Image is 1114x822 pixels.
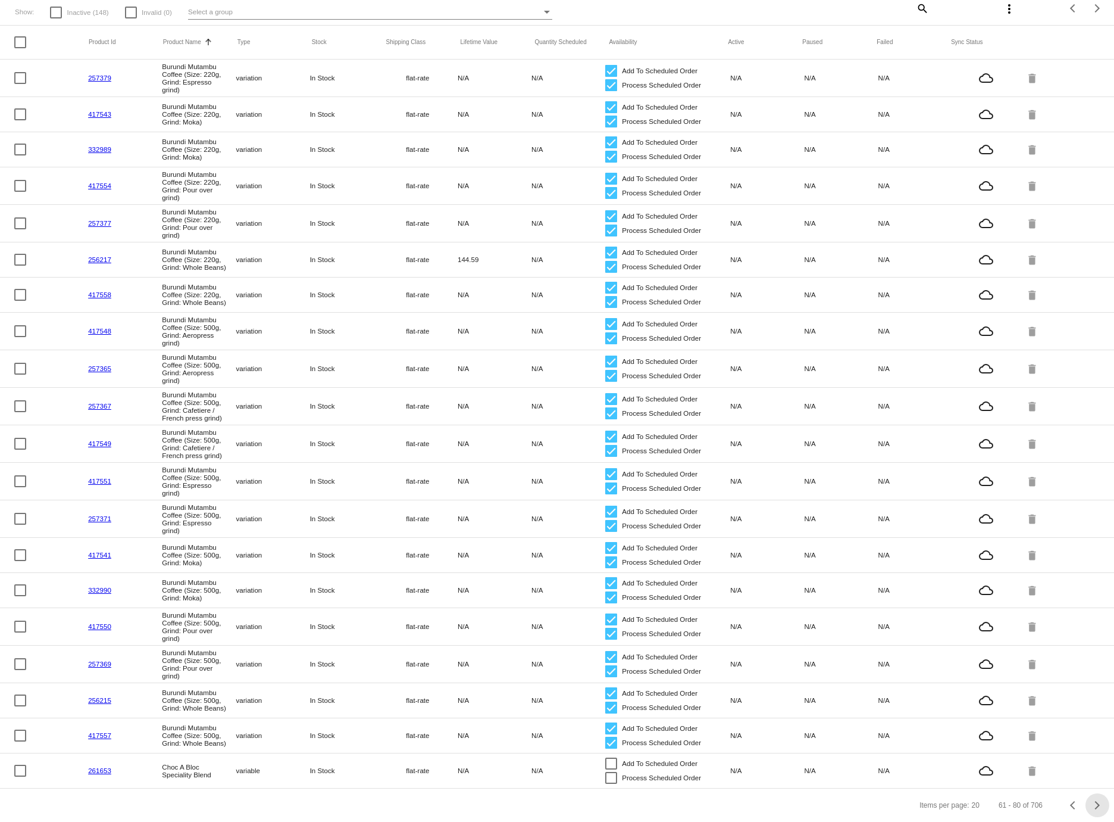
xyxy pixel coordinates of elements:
[804,107,878,121] mat-cell: N/A
[622,331,701,345] span: Process Scheduled Order
[236,657,309,671] mat-cell: variation
[622,150,701,164] span: Process Scheduled Order
[384,288,458,301] mat-cell: flat-rate
[384,216,458,230] mat-cell: flat-rate
[88,586,111,594] a: 332990
[531,253,605,266] mat-cell: N/A
[1026,472,1040,490] mat-icon: delete
[88,74,111,82] a: 257379
[878,142,952,156] mat-cell: N/A
[728,39,744,46] button: Change sorting for TotalQuantityScheduledActive
[458,764,531,777] mat-cell: N/A
[310,142,384,156] mat-cell: In Stock
[384,179,458,192] mat-cell: flat-rate
[622,429,697,444] span: Add To Scheduled Order
[163,39,201,46] button: Change sorting for ProductName
[88,219,111,227] a: 257377
[804,216,878,230] mat-cell: N/A
[188,5,552,20] mat-select: Select a group
[67,5,108,20] span: Inactive (148)
[878,399,952,413] mat-cell: N/A
[88,440,111,447] a: 417549
[384,512,458,525] mat-cell: flat-rate
[622,444,701,458] span: Process Scheduled Order
[622,172,697,186] span: Add To Scheduled Order
[1026,546,1040,564] mat-icon: delete
[622,576,697,590] span: Add To Scheduled Order
[804,693,878,707] mat-cell: N/A
[730,619,804,633] mat-cell: N/A
[1026,581,1040,599] mat-icon: delete
[531,399,605,413] mat-cell: N/A
[1026,322,1040,340] mat-icon: delete
[952,179,1020,193] mat-icon: cloud_queue
[162,760,236,781] mat-cell: Choc A Bloc Speciality Blend
[310,216,384,230] mat-cell: In Stock
[1026,761,1040,780] mat-icon: delete
[952,324,1020,338] mat-icon: cloud_queue
[952,216,1020,231] mat-icon: cloud_queue
[730,583,804,597] mat-cell: N/A
[88,110,111,118] a: 417543
[310,728,384,742] mat-cell: In Stock
[622,736,701,750] span: Process Scheduled Order
[1002,2,1016,16] mat-icon: more_vert
[458,693,531,707] mat-cell: N/A
[952,253,1020,267] mat-icon: cloud_queue
[188,8,233,15] span: Select a group
[622,223,701,238] span: Process Scheduled Order
[310,693,384,707] mat-cell: In Stock
[384,437,458,450] mat-cell: flat-rate
[730,324,804,338] mat-cell: N/A
[384,107,458,121] mat-cell: flat-rate
[622,519,701,533] span: Process Scheduled Order
[386,39,426,46] button: Change sorting for ShippingClass
[310,71,384,85] mat-cell: In Stock
[384,399,458,413] mat-cell: flat-rate
[804,437,878,450] mat-cell: N/A
[531,764,605,777] mat-cell: N/A
[622,369,701,383] span: Process Scheduled Order
[804,728,878,742] mat-cell: N/A
[952,657,1020,671] mat-icon: cloud_queue
[310,764,384,777] mat-cell: In Stock
[237,39,251,46] button: Change sorting for ProductType
[458,548,531,562] mat-cell: N/A
[730,253,804,266] mat-cell: N/A
[952,71,1020,85] mat-icon: cloud_queue
[878,362,952,375] mat-cell: N/A
[1026,285,1040,304] mat-icon: delete
[534,39,586,46] button: Change sorting for QuantityScheduled
[162,135,236,164] mat-cell: Burundi Mutambu Coffee (Size: 220g, Grind: Moka)
[951,39,982,46] button: Change sorting for ValidationErrorCode
[730,437,804,450] mat-cell: N/A
[622,541,697,555] span: Add To Scheduled Order
[89,39,116,46] button: Change sorting for ExternalId
[622,186,701,200] span: Process Scheduled Order
[162,99,236,129] mat-cell: Burundi Mutambu Coffee (Size: 220g, Grind: Moka)
[162,721,236,750] mat-cell: Burundi Mutambu Coffee (Size: 500g, Grind: Whole Beans)
[622,78,701,92] span: Process Scheduled Order
[236,399,309,413] mat-cell: variation
[531,548,605,562] mat-cell: N/A
[458,142,531,156] mat-cell: N/A
[730,142,804,156] mat-cell: N/A
[1026,655,1040,673] mat-icon: delete
[236,107,309,121] mat-cell: variation
[730,728,804,742] mat-cell: N/A
[952,512,1020,526] mat-icon: cloud_queue
[384,253,458,266] mat-cell: flat-rate
[622,700,701,715] span: Process Scheduled Order
[531,657,605,671] mat-cell: N/A
[531,693,605,707] mat-cell: N/A
[88,477,111,485] a: 417551
[804,324,878,338] mat-cell: N/A
[531,619,605,633] mat-cell: N/A
[310,583,384,597] mat-cell: In Stock
[88,182,111,189] a: 417554
[162,313,236,350] mat-cell: Burundi Mutambu Coffee (Size: 500g, Grind: Aeropress grind)
[878,288,952,301] mat-cell: N/A
[952,548,1020,562] mat-icon: cloud_queue
[162,500,236,537] mat-cell: Burundi Mutambu Coffee (Size: 500g, Grind: Espresso grind)
[952,107,1020,122] mat-icon: cloud_queue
